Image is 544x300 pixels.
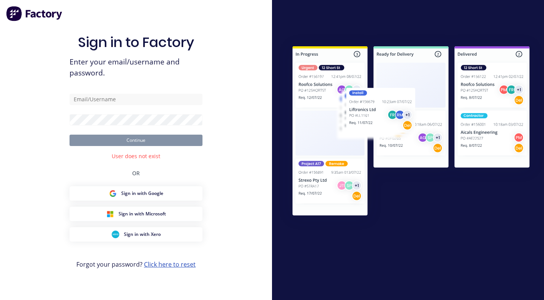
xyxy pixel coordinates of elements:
[144,260,196,269] a: Click here to reset
[70,135,202,146] button: Continue
[106,210,114,218] img: Microsoft Sign in
[112,231,119,238] img: Xero Sign in
[70,227,202,242] button: Xero Sign inSign in with Xero
[278,33,544,231] img: Sign in
[109,190,117,197] img: Google Sign in
[112,152,160,160] div: User does not exist
[119,210,166,217] span: Sign in with Microsoft
[70,57,202,79] span: Enter your email/username and password.
[6,6,63,21] img: Factory
[70,186,202,201] button: Google Sign inSign in with Google
[70,94,202,105] input: Email/Username
[124,231,161,238] span: Sign in with Xero
[121,190,163,197] span: Sign in with Google
[76,260,196,269] span: Forgot your password?
[70,207,202,221] button: Microsoft Sign inSign in with Microsoft
[78,34,194,50] h1: Sign in to Factory
[132,160,140,186] div: OR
